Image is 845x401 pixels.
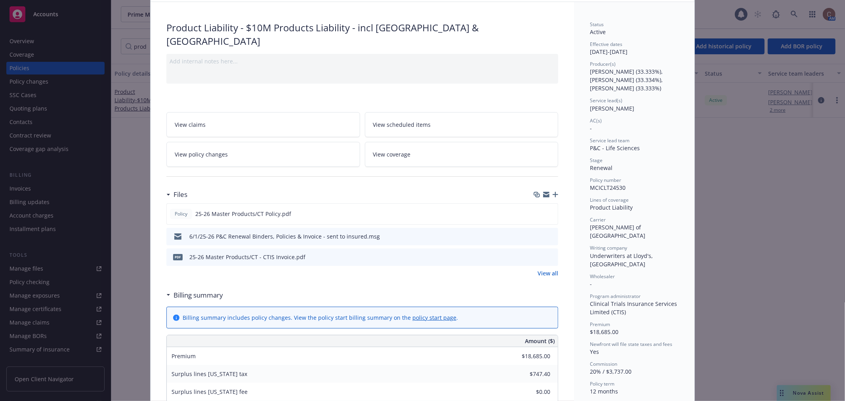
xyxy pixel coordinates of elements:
span: $18,685.00 [590,328,618,336]
span: Amount ($) [525,337,555,345]
span: [PERSON_NAME] [590,105,634,112]
div: Product Liability [590,203,679,212]
button: preview file [548,232,555,241]
span: Service lead team [590,137,629,144]
span: 25-26 Master Products/CT Policy.pdf [195,210,291,218]
button: download file [535,253,542,261]
span: Effective dates [590,41,622,48]
span: Producer(s) [590,61,616,67]
div: 6/1/25-26 P&C Renewal Binders, Policies & Invoice - sent to insured.msg [189,232,380,241]
span: Policy number [590,177,621,183]
span: pdf [173,254,183,260]
span: Underwriters at Lloyd's, [GEOGRAPHIC_DATA] [590,252,654,268]
button: preview file [548,253,555,261]
a: View scheduled items [365,112,559,137]
input: 0.00 [504,350,555,362]
span: - [590,280,592,288]
h3: Files [174,189,187,200]
span: Premium [172,352,196,360]
span: Clinical Trials Insurance Services Limited (CTIS) [590,300,679,316]
span: MCICLT24530 [590,184,626,191]
span: [PERSON_NAME] of [GEOGRAPHIC_DATA] [590,223,645,239]
span: Commission [590,361,617,367]
span: Status [590,21,604,28]
span: Lines of coverage [590,197,629,203]
span: Surplus lines [US_STATE] tax [172,370,247,378]
span: Program administrator [590,293,641,300]
a: View claims [166,112,360,137]
span: View coverage [373,150,411,158]
span: Policy term [590,380,614,387]
div: Billing summary [166,290,223,300]
a: View all [538,269,558,277]
span: Policy [173,210,189,218]
span: Stage [590,157,603,164]
span: Yes [590,348,599,355]
span: View policy changes [175,150,228,158]
span: Carrier [590,216,606,223]
a: View coverage [365,142,559,167]
button: preview file [547,210,555,218]
input: 0.00 [504,368,555,380]
span: Service lead(s) [590,97,622,104]
span: Writing company [590,244,627,251]
div: Add internal notes here... [170,57,555,65]
button: download file [535,232,542,241]
span: View claims [175,120,206,129]
div: [DATE] - [DATE] [590,41,679,56]
input: 0.00 [504,386,555,398]
div: Files [166,189,187,200]
span: Premium [590,321,610,328]
div: Billing summary includes policy changes. View the policy start billing summary on the . [183,313,458,322]
span: 12 months [590,388,618,395]
span: Wholesaler [590,273,615,280]
span: View scheduled items [373,120,431,129]
span: Surplus lines [US_STATE] fee [172,388,248,395]
span: AC(s) [590,117,602,124]
a: View policy changes [166,142,360,167]
span: Renewal [590,164,612,172]
button: download file [535,210,541,218]
span: Newfront will file state taxes and fees [590,341,672,348]
a: policy start page [412,314,456,321]
span: [PERSON_NAME] (33.333%), [PERSON_NAME] (33.334%), [PERSON_NAME] (33.333%) [590,68,664,92]
div: Product Liability - $10M Products Liability - incl [GEOGRAPHIC_DATA] & [GEOGRAPHIC_DATA] [166,21,558,48]
span: P&C - Life Sciences [590,144,640,152]
span: - [590,124,592,132]
h3: Billing summary [174,290,223,300]
div: 25-26 Master Products/CT - CTIS Invoice.pdf [189,253,305,261]
span: 20% / $3,737.00 [590,368,631,375]
span: Active [590,28,606,36]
